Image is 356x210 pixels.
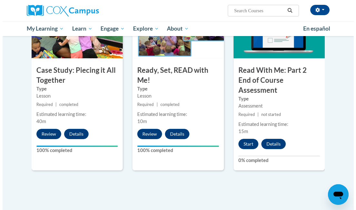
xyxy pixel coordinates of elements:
a: Learn [65,21,94,36]
div: Estimated learning time: [34,111,115,118]
iframe: Button to launch messaging window [325,184,346,205]
h3: Read With Me: Part 2 End of Course Assessment [231,65,322,95]
span: Explore [130,25,156,33]
label: Type [135,85,216,92]
button: Details [259,139,283,149]
h3: Ready, Set, READ with Me! [130,65,221,85]
span: Required [236,112,252,117]
input: Search Courses [231,7,283,14]
span: | [154,102,155,107]
button: Details [62,129,86,139]
button: Start [236,139,256,149]
span: 10m [135,119,144,124]
span: 40m [34,119,43,124]
button: Review [135,129,159,139]
a: Engage [94,21,126,36]
a: Cox Campus [24,5,119,16]
span: My Learning [24,25,61,33]
a: My Learning [20,21,65,36]
a: En español [296,22,332,35]
div: Estimated learning time: [236,121,317,128]
button: Details [162,129,187,139]
img: Cox Campus [24,5,96,16]
span: completed [158,102,177,107]
div: Main menu [19,21,332,36]
button: Review [34,129,59,139]
span: Learn [70,25,90,33]
button: Account Settings [308,5,327,15]
span: not started [259,112,278,117]
div: Estimated learning time: [135,111,216,118]
label: 100% completed [34,147,115,154]
div: Assessment [236,102,317,110]
label: 0% completed [236,157,317,164]
button: Search [283,7,292,14]
label: Type [236,95,317,102]
span: completed [57,102,76,107]
span: | [255,112,256,117]
span: En español [301,25,328,32]
a: Explore [126,21,160,36]
span: About [164,25,186,33]
span: Required [135,102,151,107]
div: Your progress [34,146,115,147]
label: Type [34,85,115,92]
div: Lesson [135,92,216,100]
span: Required [34,102,50,107]
a: About [160,21,191,36]
span: | [53,102,54,107]
h3: Case Study: Piecing it All Together [29,65,120,85]
span: Engage [98,25,122,33]
div: Your progress [135,146,216,147]
label: 100% completed [135,147,216,154]
span: 15m [236,129,245,134]
div: Lesson [34,92,115,100]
